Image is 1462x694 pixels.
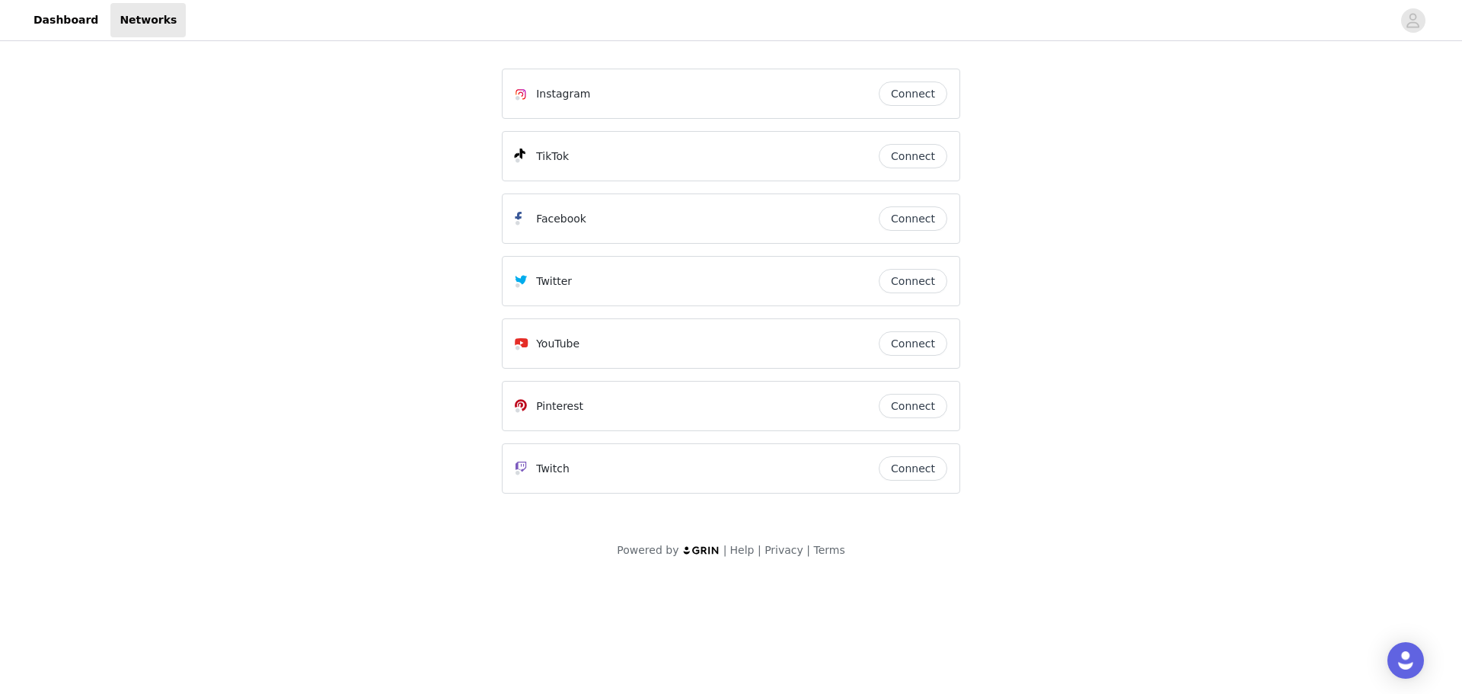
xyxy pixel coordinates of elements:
span: Powered by [617,544,678,556]
span: | [723,544,727,556]
button: Connect [879,82,947,106]
span: | [806,544,810,556]
button: Connect [879,394,947,418]
button: Connect [879,269,947,293]
button: Connect [879,144,947,168]
a: Networks [110,3,186,37]
a: Privacy [765,544,803,556]
span: | [758,544,761,556]
p: Twitch [536,461,570,477]
a: Help [730,544,755,556]
button: Connect [879,456,947,481]
button: Connect [879,206,947,231]
p: Instagram [536,86,590,102]
p: Pinterest [536,398,583,414]
img: Instagram Icon [515,88,527,101]
p: YouTube [536,336,579,352]
p: Facebook [536,211,586,227]
p: Twitter [536,273,572,289]
a: Terms [813,544,844,556]
p: TikTok [536,149,569,165]
a: Dashboard [24,3,107,37]
button: Connect [879,331,947,356]
img: logo [682,545,720,555]
div: Open Intercom Messenger [1387,642,1424,679]
div: avatar [1406,8,1420,33]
